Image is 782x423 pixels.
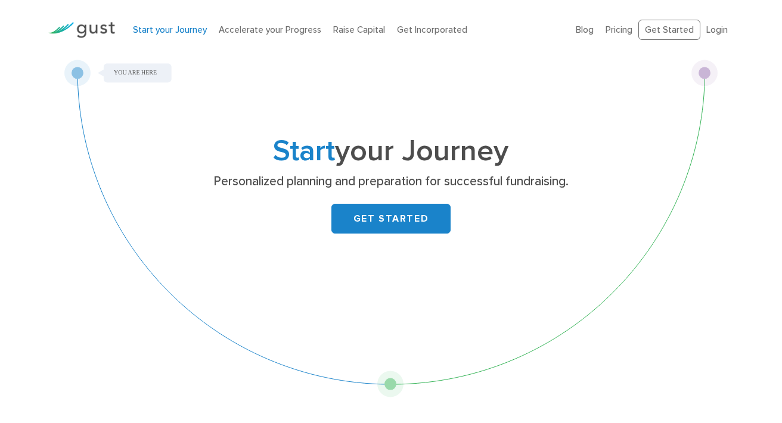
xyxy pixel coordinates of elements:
[331,204,451,234] a: GET STARTED
[397,24,467,35] a: Get Incorporated
[273,133,335,169] span: Start
[219,24,321,35] a: Accelerate your Progress
[638,20,700,41] a: Get Started
[48,22,115,38] img: Gust Logo
[156,138,626,165] h1: your Journey
[333,24,385,35] a: Raise Capital
[606,24,632,35] a: Pricing
[160,173,622,190] p: Personalized planning and preparation for successful fundraising.
[576,24,594,35] a: Blog
[133,24,207,35] a: Start your Journey
[706,24,728,35] a: Login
